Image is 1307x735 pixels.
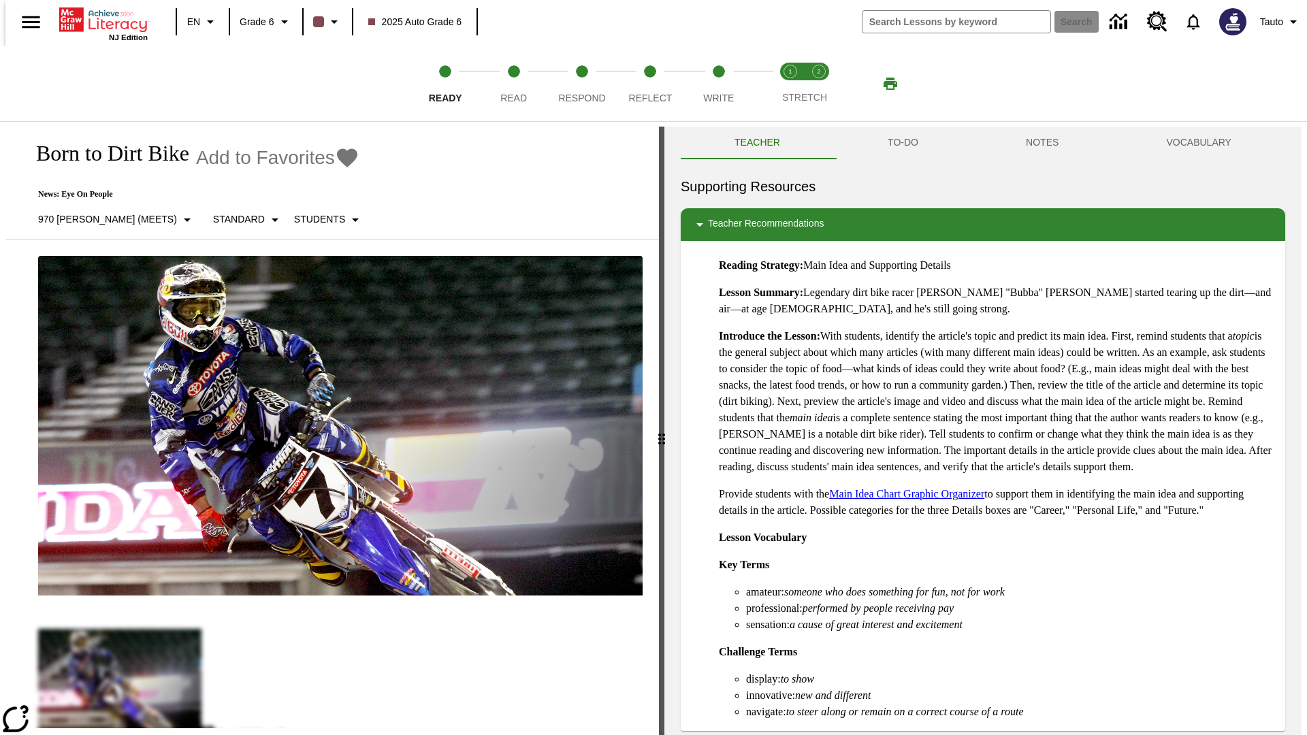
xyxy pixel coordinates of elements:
span: STRETCH [782,92,827,103]
span: EN [187,15,200,29]
span: Read [500,93,527,103]
em: topic [1233,330,1255,342]
button: Stretch Read step 1 of 2 [771,46,810,121]
h6: Supporting Resources [681,176,1285,197]
button: Language: EN, Select a language [181,10,225,34]
button: Select a new avatar [1211,4,1255,39]
div: reading [5,127,659,728]
text: 1 [788,68,792,75]
span: Write [703,93,734,103]
span: Reflect [629,93,673,103]
img: Motocross racer James Stewart flies through the air on his dirt bike. [38,256,643,596]
span: Ready [429,93,462,103]
span: NJ Edition [109,33,148,42]
p: Teacher Recommendations [708,216,824,233]
p: Standard [213,212,265,227]
button: Print [869,71,912,96]
li: navigate: [746,704,1274,720]
strong: Lesson Summary: [719,287,803,298]
button: Add to Favorites - Born to Dirt Bike [196,146,359,169]
a: Notifications [1176,4,1211,39]
h1: Born to Dirt Bike [22,141,189,166]
em: to show [781,673,814,685]
span: Tauto [1260,15,1283,29]
em: new and different [795,689,871,701]
p: News: Eye On People [22,189,369,199]
button: Respond step 3 of 5 [543,46,622,121]
strong: Lesson Vocabulary [719,532,807,543]
button: Ready step 1 of 5 [406,46,485,121]
input: search field [862,11,1050,33]
div: Instructional Panel Tabs [681,127,1285,159]
em: a cause of great interest and excitement [790,619,963,630]
a: Main Idea Chart Graphic Organizer [829,488,984,500]
button: Open side menu [11,2,51,42]
span: Respond [558,93,605,103]
text: 2 [817,68,820,75]
li: innovative: [746,687,1274,704]
button: Write step 5 of 5 [679,46,758,121]
li: sensation: [746,617,1274,633]
div: Home [59,5,148,42]
span: 2025 Auto Grade 6 [368,15,462,29]
button: TO-DO [834,127,972,159]
p: Students [294,212,345,227]
p: 970 [PERSON_NAME] (Meets) [38,212,177,227]
strong: Reading Strategy: [719,259,803,271]
button: NOTES [972,127,1112,159]
button: Teacher [681,127,834,159]
em: performed by people receiving pay [803,602,954,614]
a: Data Center [1101,3,1139,41]
button: Stretch Respond step 2 of 2 [799,46,839,121]
strong: Key Terms [719,559,769,570]
p: With students, identify the article's topic and predict its main idea. First, remind students tha... [719,328,1274,475]
button: VOCABULARY [1112,127,1285,159]
li: display: [746,671,1274,687]
p: Provide students with the to support them in identifying the main idea and supporting details in ... [719,486,1274,519]
span: Add to Favorites [196,147,335,169]
a: Resource Center, Will open in new tab [1139,3,1176,40]
button: Select Student [289,208,369,232]
button: Scaffolds, Standard [208,208,289,232]
span: Grade 6 [240,15,274,29]
li: amateur: [746,584,1274,600]
p: Main Idea and Supporting Details [719,257,1274,274]
em: main idea [790,412,833,423]
li: professional: [746,600,1274,617]
em: someone who does something for fun, not for work [784,586,1005,598]
div: Teacher Recommendations [681,208,1285,241]
strong: Introduce the Lesson: [719,330,820,342]
button: Select Lexile, 970 Lexile (Meets) [33,208,201,232]
strong: Challenge Terms [719,646,797,657]
button: Class color is dark brown. Change class color [308,10,348,34]
button: Read step 2 of 5 [474,46,553,121]
button: Grade: Grade 6, Select a grade [234,10,298,34]
div: activity [664,127,1302,735]
button: Reflect step 4 of 5 [611,46,690,121]
div: Press Enter or Spacebar and then press right and left arrow keys to move the slider [659,127,664,735]
em: to steer along or remain on a correct course of a route [786,706,1024,717]
img: Avatar [1219,8,1246,35]
p: Legendary dirt bike racer [PERSON_NAME] "Bubba" [PERSON_NAME] started tearing up the dirt—and air... [719,284,1274,317]
button: Profile/Settings [1255,10,1307,34]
